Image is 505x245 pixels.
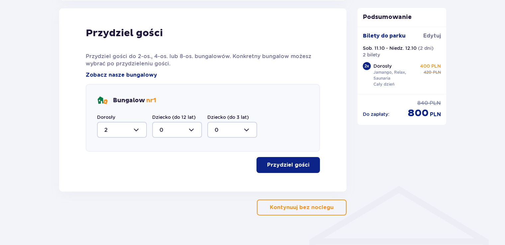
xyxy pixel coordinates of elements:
p: 400 PLN [420,63,441,69]
p: Bungalow [113,97,156,105]
p: Przydziel gości [86,27,163,40]
span: 420 [424,69,432,75]
button: Kontynuuj bez noclegu [257,200,347,215]
p: Jamango, Relax, Saunaria [373,69,419,81]
p: ( 2 dni ) [418,45,434,51]
p: Dorosły [373,63,392,69]
div: 2 x [363,62,371,70]
span: 800 [408,107,429,120]
a: Zobacz nasze bungalowy [86,71,157,79]
span: nr 1 [146,97,156,104]
span: PLN [430,100,441,107]
p: Sob. 11.10 - Niedz. 12.10 [363,45,417,51]
p: Bilety do parku [363,32,406,40]
button: Przydziel gości [256,157,320,173]
p: Przydziel gości [267,161,309,169]
span: PLN [433,69,441,75]
label: Dorosły [97,114,115,121]
span: 840 [417,100,428,107]
span: PLN [430,111,441,118]
p: Do zapłaty : [363,111,389,118]
p: Podsumowanie [357,13,447,21]
label: Dziecko (do 3 lat) [207,114,249,121]
label: Dziecko (do 12 lat) [152,114,196,121]
p: Przydziel gości do 2-os., 4-os. lub 8-os. bungalowów. Konkretny bungalow możesz wybrać po przydzi... [86,53,320,67]
p: Kontynuuj bez noclegu [270,204,334,211]
p: Cały dzień [373,81,394,87]
span: Edytuj [423,32,441,40]
p: 2 bilety [363,51,380,58]
img: bungalows Icon [97,95,108,106]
